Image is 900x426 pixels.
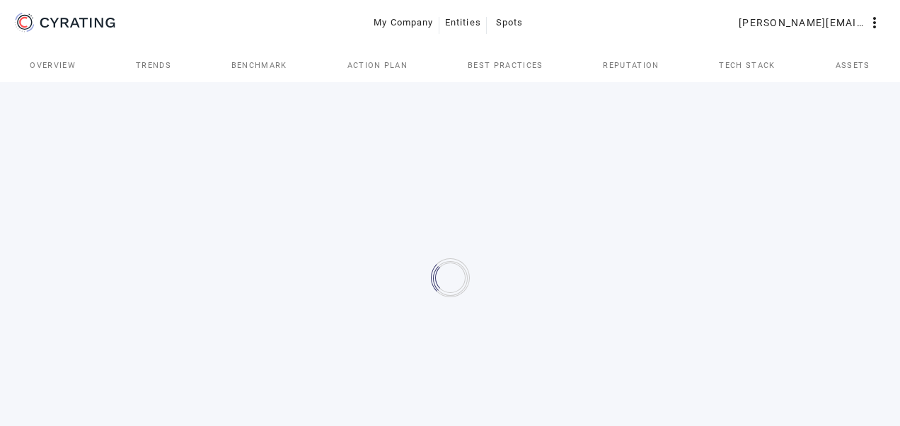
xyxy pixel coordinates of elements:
g: CYRATING [40,18,115,28]
span: Spots [496,11,524,34]
span: Action Plan [347,62,408,69]
mat-icon: more_vert [866,14,883,31]
iframe: Ouvre un widget dans lequel vous pouvez trouver plus d’informations [14,384,121,419]
span: Reputation [603,62,659,69]
span: Benchmark [231,62,287,69]
button: My Company [368,10,439,35]
span: Best practices [468,62,543,69]
span: [PERSON_NAME][EMAIL_ADDRESS][PERSON_NAME][DOMAIN_NAME] [739,11,866,34]
button: Spots [487,10,532,35]
button: [PERSON_NAME][EMAIL_ADDRESS][PERSON_NAME][DOMAIN_NAME] [733,10,889,35]
span: My Company [374,11,434,34]
span: Entities [445,11,481,34]
span: Overview [30,62,76,69]
button: Entities [439,10,487,35]
span: Tech Stack [719,62,775,69]
span: Assets [836,62,870,69]
span: Trends [136,62,171,69]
